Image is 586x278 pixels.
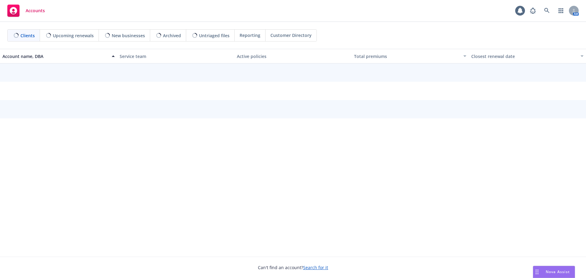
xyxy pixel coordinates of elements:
button: Total premiums [352,49,469,63]
a: Switch app [555,5,567,17]
div: Service team [120,53,232,60]
button: Closest renewal date [469,49,586,63]
span: Untriaged files [199,32,230,39]
span: Clients [20,32,35,39]
button: Active policies [234,49,352,63]
span: Archived [163,32,181,39]
a: Report a Bug [527,5,539,17]
span: New businesses [112,32,145,39]
span: Customer Directory [270,32,312,38]
a: Search for it [303,265,328,270]
div: Drag to move [533,266,541,278]
a: Search [541,5,553,17]
button: Nova Assist [533,266,575,278]
span: Nova Assist [546,269,570,274]
div: Account name, DBA [2,53,108,60]
span: Upcoming renewals [53,32,94,39]
a: Accounts [5,2,47,19]
div: Active policies [237,53,349,60]
div: Total premiums [354,53,460,60]
span: Reporting [240,32,260,38]
button: Service team [117,49,234,63]
div: Closest renewal date [471,53,577,60]
span: Accounts [26,8,45,13]
span: Can't find an account? [258,264,328,271]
